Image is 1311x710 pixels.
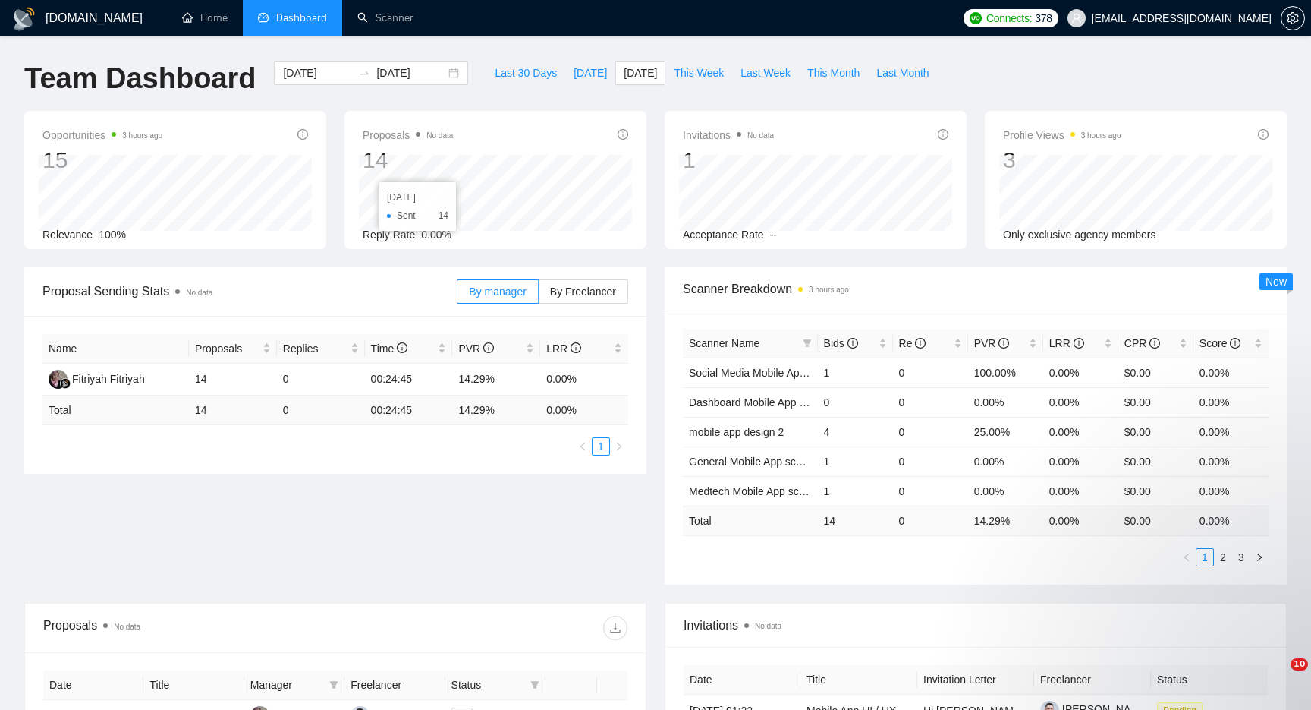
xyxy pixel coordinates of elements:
[618,129,628,140] span: info-circle
[1118,358,1193,387] td: $0.00
[610,437,628,456] button: right
[1151,665,1268,695] th: Status
[1149,338,1160,349] span: info-circle
[1043,358,1118,387] td: 0.00%
[615,442,624,451] span: right
[876,65,929,81] span: Last Month
[483,342,494,353] span: info-circle
[689,337,759,349] span: Scanner Name
[970,12,982,24] img: upwork-logo.png
[689,396,837,409] a: Dashboard Mobile App scanner
[818,506,893,535] td: 14
[452,364,540,396] td: 14.29%
[495,65,557,81] span: Last 30 Days
[689,426,784,438] a: mobile app design 2
[1193,447,1269,476] td: 0.00%
[1255,553,1264,562] span: right
[899,337,926,349] span: Re
[1118,506,1193,535] td: $ 0.00
[1118,417,1193,447] td: $0.00
[1193,358,1269,387] td: 0.00%
[72,371,145,387] div: Fitriyah Fitriyah
[1003,126,1121,144] span: Profile Views
[1265,276,1287,288] span: New
[546,342,581,355] span: LRR
[540,364,628,396] td: 0.00%
[809,286,849,294] time: 3 hours ago
[358,67,370,79] span: swap-right
[1230,338,1240,349] span: info-circle
[1193,417,1269,447] td: 0.00%
[1182,553,1191,562] span: left
[565,61,615,85] button: [DATE]
[1043,447,1118,476] td: 0.00%
[114,623,140,631] span: No data
[818,417,893,447] td: 4
[426,131,453,140] span: No data
[530,680,539,689] span: filter
[387,208,448,223] li: Sent
[42,146,162,175] div: 15
[915,338,926,349] span: info-circle
[1196,548,1214,566] li: 1
[578,442,587,451] span: left
[43,671,143,700] th: Date
[244,671,344,700] th: Manager
[574,437,592,456] li: Previous Page
[122,131,162,140] time: 3 hours ago
[49,370,68,389] img: FF
[1043,506,1118,535] td: 0.00 %
[1081,131,1121,140] time: 3 hours ago
[439,208,448,223] span: 14
[60,378,71,389] img: gigradar-bm.png
[683,506,818,535] td: Total
[1193,387,1269,417] td: 0.00%
[824,337,858,349] span: Bids
[1232,548,1250,566] li: 3
[43,616,335,640] div: Proposals
[1215,549,1231,566] a: 2
[968,447,1043,476] td: 0.00%
[1177,548,1196,566] li: Previous Page
[365,364,453,396] td: 00:24:45
[1250,548,1269,566] li: Next Page
[684,665,800,695] th: Date
[1177,548,1196,566] button: left
[683,279,1269,298] span: Scanner Breakdown
[358,67,370,79] span: to
[1043,387,1118,417] td: 0.00%
[938,129,948,140] span: info-circle
[917,665,1034,695] th: Invitation Letter
[326,674,341,696] span: filter
[387,190,448,205] div: [DATE]
[458,342,494,355] span: PVR
[683,146,774,175] div: 1
[344,671,445,700] th: Freelancer
[683,229,764,241] span: Acceptance Rate
[469,286,526,298] span: By manager
[250,677,323,693] span: Manager
[195,340,259,357] span: Proposals
[357,11,413,24] a: searchScanner
[277,334,365,364] th: Replies
[818,476,893,506] td: 1
[1003,146,1121,175] div: 3
[747,131,774,140] span: No data
[986,10,1032,27] span: Connects:
[365,396,453,425] td: 00:24:45
[1124,337,1160,349] span: CPR
[1043,476,1118,506] td: 0.00%
[1281,12,1305,24] a: setting
[818,358,893,387] td: 1
[277,364,365,396] td: 0
[42,126,162,144] span: Opportunities
[770,229,777,241] span: --
[574,437,592,456] button: left
[1118,476,1193,506] td: $0.00
[276,11,327,24] span: Dashboard
[574,65,607,81] span: [DATE]
[968,358,1043,387] td: 100.00%
[189,334,277,364] th: Proposals
[800,665,917,695] th: Title
[1281,12,1304,24] span: setting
